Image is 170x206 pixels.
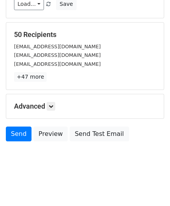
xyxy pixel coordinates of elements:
small: [EMAIL_ADDRESS][DOMAIN_NAME] [14,61,101,67]
small: [EMAIL_ADDRESS][DOMAIN_NAME] [14,44,101,49]
h5: Advanced [14,102,156,111]
a: Preview [33,127,68,141]
a: Send Test Email [70,127,129,141]
iframe: Chat Widget [131,169,170,206]
a: Send [6,127,32,141]
h5: 50 Recipients [14,30,156,39]
a: +47 more [14,72,47,82]
small: [EMAIL_ADDRESS][DOMAIN_NAME] [14,52,101,58]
